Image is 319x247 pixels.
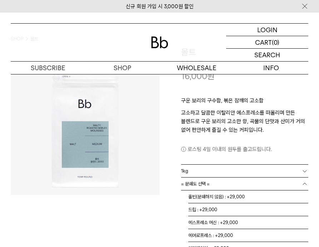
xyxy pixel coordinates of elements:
span: 1kg [181,165,188,177]
p: SEARCH [254,49,280,61]
img: 몰트 [11,46,160,195]
li: 에어로프레스 : +29,000 [188,229,309,242]
p: INFO [234,62,308,74]
li: 홀빈(분쇄하지 않음) : +29,000 [188,190,309,203]
a: SUBSCRIBE [11,62,85,74]
span: 원 [207,71,215,81]
p: 로스팅 4일 이내의 원두를 출고드립니다. [181,145,309,154]
a: SHOP [85,62,159,74]
p: 구운 보리의 구수함, 볶은 참깨의 고소함 [181,96,309,108]
p: 16,000 [181,70,215,82]
a: 신규 회원 가입 시 3,000원 할인 [126,3,194,10]
img: 로고 [151,37,168,48]
li: 드립 : +29,000 [188,203,309,216]
p: LOGIN [257,24,278,36]
p: WHOLESALE [160,62,234,74]
p: 고소하고 달콤한 이탈리안 에스프레소를 떠올리며 만든 블렌드로 구운 보리의 고소한 향, 곡물의 단맛과 산미가 거의 없어 편안하게 즐길 수 있는 커피입니다. [181,108,309,134]
p: (0) [272,36,279,48]
a: LOGIN [226,24,308,36]
a: CART (0) [226,36,308,49]
li: 에스프레소 머신 : +29,000 [188,216,309,229]
p: CART [255,36,272,48]
span: = 분쇄도 선택 = [181,178,210,190]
